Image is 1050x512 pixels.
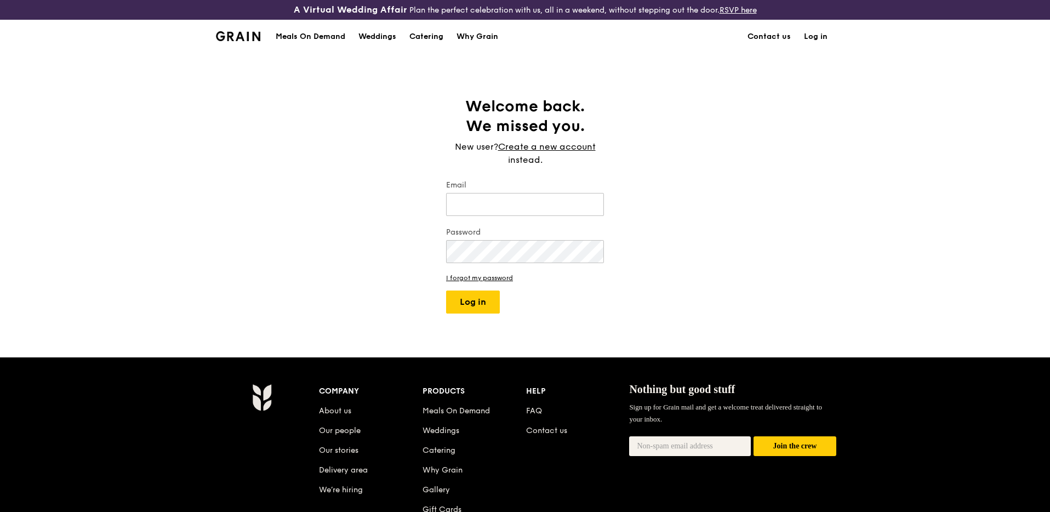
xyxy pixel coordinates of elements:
[423,446,455,455] a: Catering
[423,426,459,435] a: Weddings
[754,436,836,457] button: Join the crew
[526,406,542,416] a: FAQ
[409,20,443,53] div: Catering
[216,19,260,52] a: GrainGrain
[741,20,797,53] a: Contact us
[319,426,361,435] a: Our people
[797,20,834,53] a: Log in
[446,274,604,282] a: I forgot my password
[358,20,396,53] div: Weddings
[319,384,423,399] div: Company
[508,155,543,165] span: instead.
[526,384,630,399] div: Help
[629,403,822,423] span: Sign up for Grain mail and get a welcome treat delivered straight to your inbox.
[456,20,498,53] div: Why Grain
[498,140,596,153] a: Create a new account
[294,4,407,15] h3: A Virtual Wedding Affair
[252,384,271,411] img: Grain
[450,20,505,53] a: Why Grain
[423,406,490,416] a: Meals On Demand
[446,96,604,136] h1: Welcome back. We missed you.
[319,446,358,455] a: Our stories
[276,20,345,53] div: Meals On Demand
[423,465,463,475] a: Why Grain
[352,20,403,53] a: Weddings
[629,436,751,456] input: Non-spam email address
[319,485,363,494] a: We’re hiring
[446,291,500,314] button: Log in
[526,426,567,435] a: Contact us
[423,384,526,399] div: Products
[319,406,351,416] a: About us
[446,227,604,238] label: Password
[720,5,757,15] a: RSVP here
[629,383,735,395] span: Nothing but good stuff
[209,4,841,15] div: Plan the perfect celebration with us, all in a weekend, without stepping out the door.
[446,180,604,191] label: Email
[423,485,450,494] a: Gallery
[319,465,368,475] a: Delivery area
[216,31,260,41] img: Grain
[403,20,450,53] a: Catering
[455,141,498,152] span: New user?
